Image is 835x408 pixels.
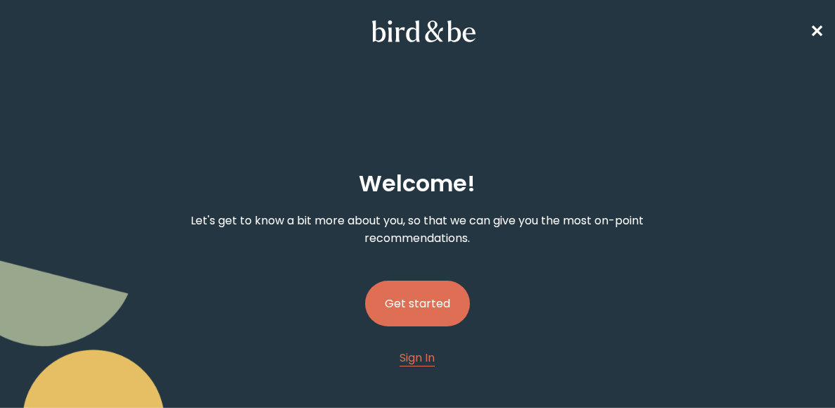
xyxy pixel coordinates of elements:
[810,19,824,44] a: ✕
[400,350,435,366] span: Sign In
[359,167,476,200] h2: Welcome !
[365,258,470,349] a: Get started
[158,212,678,247] p: Let's get to know a bit more about you, so that we can give you the most on-point recommendations.
[400,349,435,366] a: Sign In
[810,20,824,43] span: ✕
[365,281,470,326] button: Get started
